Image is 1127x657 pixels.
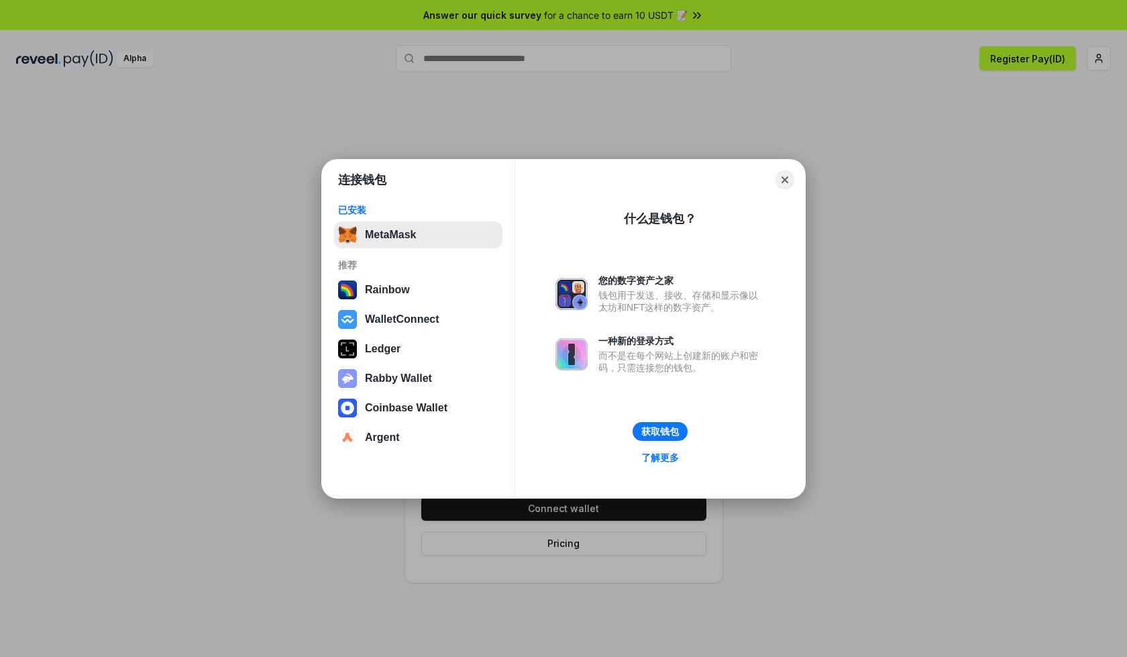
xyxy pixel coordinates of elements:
[338,369,357,388] img: svg+xml,%3Csvg%20xmlns%3D%22http%3A%2F%2Fwww.w3.org%2F2000%2Fsvg%22%20fill%3D%22none%22%20viewBox...
[598,274,765,287] div: 您的数字资产之家
[334,276,502,303] button: Rainbow
[633,449,687,466] a: 了解更多
[598,350,765,374] div: 而不是在每个网站上创建新的账户和密码，只需连接您的钱包。
[641,452,679,464] div: 了解更多
[338,428,357,447] img: svg+xml,%3Csvg%20width%3D%2228%22%20height%3D%2228%22%20viewBox%3D%220%200%2028%2028%22%20fill%3D...
[338,172,386,188] h1: 连接钱包
[334,395,502,421] button: Coinbase Wallet
[334,336,502,362] button: Ledger
[365,343,400,355] div: Ledger
[641,425,679,438] div: 获取钱包
[338,225,357,244] img: svg+xml,%3Csvg%20fill%3D%22none%22%20height%3D%2233%22%20viewBox%3D%220%200%2035%2033%22%20width%...
[338,399,357,417] img: svg+xml,%3Csvg%20width%3D%2228%22%20height%3D%2228%22%20viewBox%3D%220%200%2028%2028%22%20fill%3D...
[633,422,688,441] button: 获取钱包
[338,259,498,271] div: 推荐
[365,372,432,385] div: Rabby Wallet
[365,229,416,241] div: MetaMask
[775,170,794,189] button: Close
[365,402,447,414] div: Coinbase Wallet
[365,432,400,444] div: Argent
[338,310,357,329] img: svg+xml,%3Csvg%20width%3D%2228%22%20height%3D%2228%22%20viewBox%3D%220%200%2028%2028%22%20fill%3D...
[334,365,502,392] button: Rabby Wallet
[334,306,502,333] button: WalletConnect
[598,289,765,313] div: 钱包用于发送、接收、存储和显示像以太坊和NFT这样的数字资产。
[338,340,357,358] img: svg+xml,%3Csvg%20xmlns%3D%22http%3A%2F%2Fwww.w3.org%2F2000%2Fsvg%22%20width%3D%2228%22%20height%3...
[555,278,588,310] img: svg+xml,%3Csvg%20xmlns%3D%22http%3A%2F%2Fwww.w3.org%2F2000%2Fsvg%22%20fill%3D%22none%22%20viewBox...
[598,335,765,347] div: 一种新的登录方式
[334,221,502,248] button: MetaMask
[334,424,502,451] button: Argent
[555,338,588,370] img: svg+xml,%3Csvg%20xmlns%3D%22http%3A%2F%2Fwww.w3.org%2F2000%2Fsvg%22%20fill%3D%22none%22%20viewBox...
[338,281,357,299] img: svg+xml,%3Csvg%20width%3D%22120%22%20height%3D%22120%22%20viewBox%3D%220%200%20120%20120%22%20fil...
[365,284,410,296] div: Rainbow
[624,211,696,227] div: 什么是钱包？
[365,313,439,325] div: WalletConnect
[338,204,498,216] div: 已安装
